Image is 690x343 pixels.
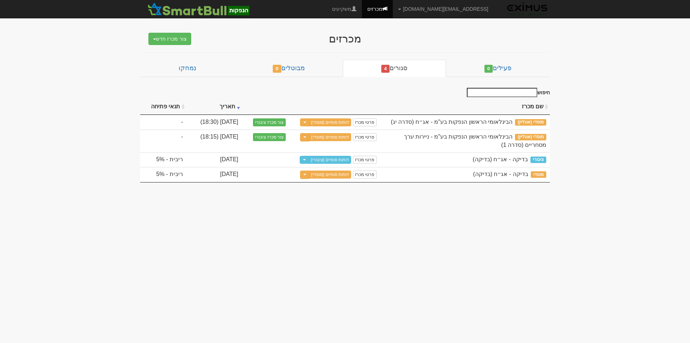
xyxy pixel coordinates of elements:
span: מוסדי (אונליין) [515,119,546,126]
span: 4 [381,65,390,73]
span: 0 [484,65,493,73]
a: פעילים [446,60,550,77]
a: פרטי מכרז [353,156,377,164]
td: [DATE] (18:30) [187,115,242,130]
input: חיפוש [467,88,537,97]
td: [DATE] [187,167,242,182]
td: [DATE] (18:15) [187,130,242,152]
th: שם מכרז : activate to sort column ascending [380,99,550,115]
button: צור מכרז חדש [148,33,191,45]
label: חיפוש [464,88,550,97]
span: בדיקה - אג״ח (בדיקה) [473,171,528,177]
a: פרטי מכרז [353,171,377,179]
img: SmartBull Logo [146,2,251,16]
td: [DATE] [187,152,242,167]
a: דוחות סופיים (מוסדי) [309,118,351,126]
td: - [140,130,187,152]
a: מבוטלים [234,60,343,77]
th: תאריך : activate to sort column ascending [187,99,242,115]
td: ריבית - 5% [140,152,187,167]
div: מכרזים [205,33,485,45]
th: תנאי פתיחה : activate to sort column ascending [140,99,187,115]
button: צור מכרז ציבורי [253,133,286,141]
a: נמחקו [140,60,234,77]
td: - [140,115,187,130]
span: הבינלאומי הראשון הנפקות בע"מ - אג״ח (סדרה יג) [391,119,513,125]
button: צור מכרז ציבורי [253,118,286,126]
span: הבינלאומי הראשון הנפקות בע"מ - ניירות ערך מסחריים (סדרה 1) [404,134,546,148]
a: סגורים [343,60,446,77]
span: מוסדי [531,171,546,178]
td: ריבית - 5% [140,167,187,182]
a: דוחות סופיים (מוסדי) [309,171,351,179]
span: מוסדי (אונליין) [515,134,546,140]
span: ציבורי [530,157,546,163]
a: פרטי מכרז [353,118,377,126]
span: 0 [273,65,281,73]
a: פרטי מכרז [353,133,377,141]
span: בדיקה - אג״ח (בדיקה) [473,156,528,162]
a: דוחות סופיים (מוסדי) [309,133,351,141]
a: דוחות סופיים (ציבורי) [309,156,351,164]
